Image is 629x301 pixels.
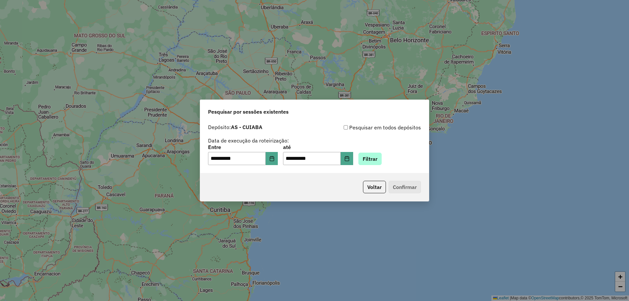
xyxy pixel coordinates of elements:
div: Pesquisar em todos depósitos [314,123,421,131]
label: Depósito: [208,123,262,131]
span: Pesquisar por sessões existentes [208,108,289,116]
button: Voltar [363,181,386,193]
button: Filtrar [358,153,382,165]
label: até [283,143,353,151]
label: Data de execução da roteirização: [208,137,289,144]
button: Choose Date [341,152,353,165]
strong: AS - CUIABA [231,124,262,130]
label: Entre [208,143,278,151]
button: Choose Date [266,152,278,165]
